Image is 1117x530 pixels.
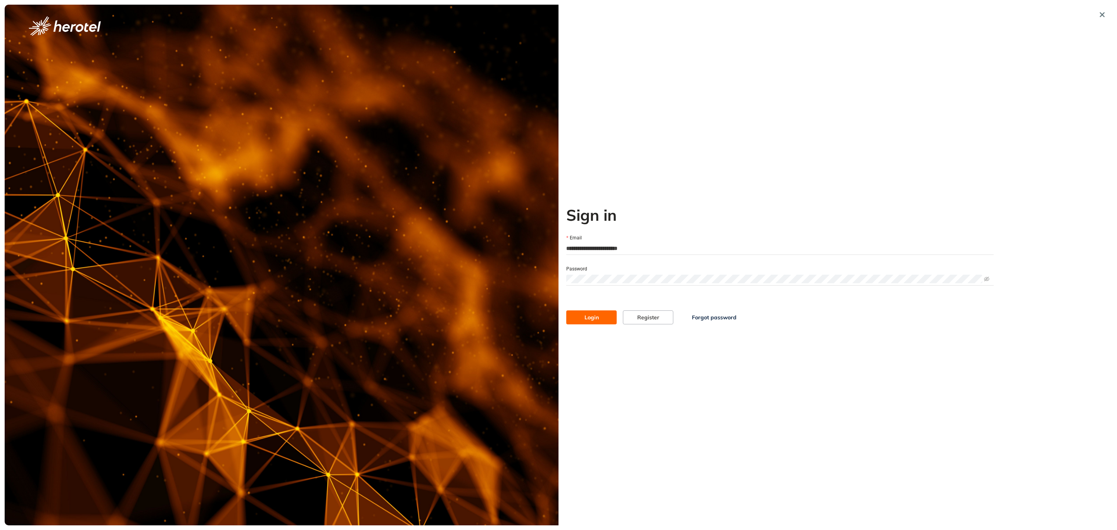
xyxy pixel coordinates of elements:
[566,310,617,324] button: Login
[637,313,659,322] span: Register
[584,313,599,322] span: Login
[16,16,113,36] button: logo
[566,242,994,254] input: Email
[680,310,749,324] button: Forgot password
[566,234,582,242] label: Email
[984,276,989,282] span: eye-invisible
[623,310,673,324] button: Register
[692,313,737,322] span: Forgot password
[566,206,994,224] h2: Sign in
[566,275,982,283] input: Password
[29,16,101,36] img: logo
[566,265,587,273] label: Password
[5,5,558,525] img: cover image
